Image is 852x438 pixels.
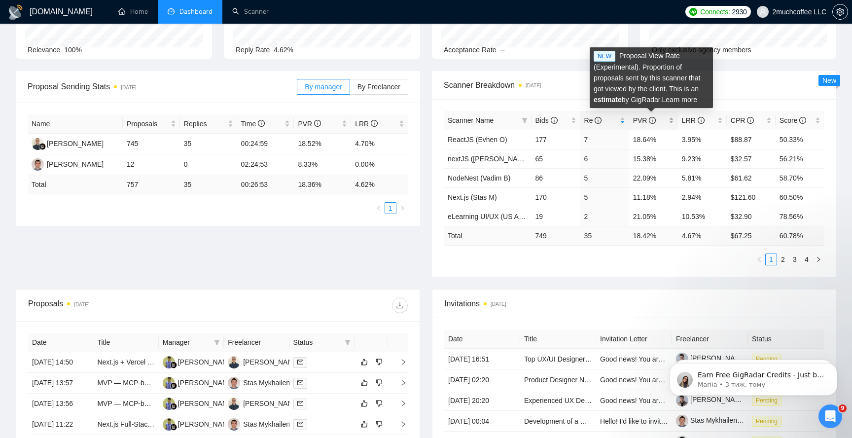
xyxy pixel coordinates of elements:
[580,130,629,149] td: 7
[343,335,353,350] span: filter
[376,400,383,407] span: dislike
[97,420,367,428] a: Next.js Full-Stack Engineer for AI-powered SaaS MVP (Supabase, Stripe, GCP, OpenAI)
[532,130,580,149] td: 177
[731,116,754,124] span: CPR
[178,419,235,430] div: [PERSON_NAME]
[170,362,177,368] img: gigradar-bm.png
[396,202,408,214] li: Next Page
[274,46,293,54] span: 4.62%
[448,155,532,163] a: nextJS ([PERSON_NAME])
[148,308,197,347] button: Завдання
[520,329,596,349] th: Title
[833,8,848,16] span: setting
[20,191,165,202] div: Напишіть нам повідомлення
[28,175,123,194] td: Total
[727,226,776,245] td: $ 67.25
[224,333,289,352] th: Freelancer
[93,414,158,435] td: Next.js Full-Stack Engineer for AI-powered SaaS MVP (Supabase, Stripe, GCP, OpenAI)
[765,254,777,265] li: 1
[20,202,165,212] div: Зазвичай ми відповідаємо за хвилину
[385,202,396,214] li: 1
[532,187,580,207] td: 170
[294,175,351,194] td: 18.36 %
[49,308,99,347] button: Повідомлення
[727,187,776,207] td: $121.60
[237,154,294,175] td: 02:24:53
[32,139,104,147] a: AD[PERSON_NAME]
[121,85,136,90] time: [DATE]
[444,79,824,91] span: Scanner Breakdown
[629,187,678,207] td: 11.18%
[448,213,544,220] a: eLearning UI/UX (US Andrey Z)
[759,8,766,15] span: user
[595,117,602,124] span: info-circle
[123,175,180,194] td: 757
[163,337,210,348] span: Manager
[747,117,754,124] span: info-circle
[168,8,175,15] span: dashboard
[448,136,507,144] a: ReactJS (Evhen O)
[396,202,408,214] button: right
[816,256,821,262] span: right
[524,417,730,425] a: Development of a Mortgage Calculator with Overdraft Loan Feature
[776,168,824,187] td: 58.70%
[10,183,187,220] div: Напишіть нам повідомленняЗазвичай ми відповідаємо за хвилину
[163,399,235,407] a: AD[PERSON_NAME]
[520,390,596,411] td: Experienced UX Designer Needed for SaaS AI Application
[524,355,745,363] a: Top UX/UI Designer for Curated Web Directory MVP (Desktop & Mobile)
[376,358,383,366] span: dislike
[228,356,240,368] img: YO
[163,356,175,368] img: AD
[580,226,629,245] td: 35
[20,70,177,137] p: Як [PERSON_NAME][EMAIL_ADDRESS][PERSON_NAME][DOMAIN_NAME] 👋
[20,286,165,307] div: 🔠 GigRadar Search Syntax: Query Operators for Optimized Job Searches
[520,349,596,369] td: Top UX/UI Designer for Curated Web Directory MVP (Desktop & Mobile)
[28,80,297,93] span: Proposal Sending Stats
[392,421,407,428] span: right
[143,16,163,36] img: Profile image for Nazar
[752,416,781,427] span: Pending
[491,301,506,307] time: [DATE]
[228,398,240,410] img: YO
[444,390,520,411] td: [DATE] 20:20
[832,4,848,20] button: setting
[293,337,341,348] span: Status
[106,332,141,339] span: Допомога
[753,254,765,265] button: left
[392,359,407,365] span: right
[163,378,235,386] a: AD[PERSON_NAME]
[358,377,370,389] button: like
[93,333,158,352] th: Title
[373,418,385,430] button: dislike
[813,254,824,265] button: right
[155,332,190,339] span: Завдання
[297,380,303,386] span: mail
[228,418,240,431] img: SM
[649,117,656,124] span: info-circle
[748,329,824,349] th: Status
[594,51,615,62] span: NEW
[178,377,235,388] div: [PERSON_NAME]
[351,134,408,154] td: 4.70%
[678,226,727,245] td: 4.67 %
[373,202,385,214] li: Previous Page
[47,138,104,149] div: [PERSON_NAME]
[32,138,44,150] img: AD
[776,226,824,245] td: 60.78 %
[524,397,702,404] a: Experienced UX Designer Needed for SaaS AI Application
[532,149,580,168] td: 65
[93,373,158,394] td: MVP — MCP-based SaaS
[97,358,229,366] a: Next.js + Vercel Senior Full-Stack Engineer
[51,332,102,339] span: Повідомлення
[159,333,224,352] th: Manager
[655,342,852,411] iframe: To enrich screen reader interactions, please activate Accessibility in Grammarly extension settings
[361,400,368,407] span: like
[28,333,93,352] th: Date
[351,175,408,194] td: 4.62 %
[228,399,300,407] a: YO[PERSON_NAME]
[20,19,35,35] img: logo
[376,420,383,428] span: dislike
[376,205,382,211] span: left
[727,149,776,168] td: $32.57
